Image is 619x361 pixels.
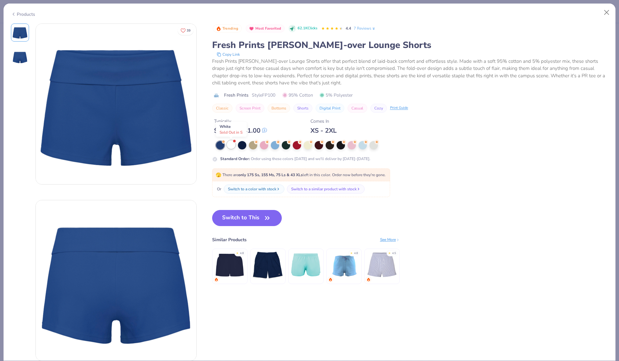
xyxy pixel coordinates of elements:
strong: only 175 Ss, 155 Ms, 75 Ls & 43 XLs [238,172,303,177]
img: Augusta Ladies' Wayfarer Shorts [290,250,321,280]
span: 62.1K Clicks [298,26,317,31]
div: Fresh Prints [PERSON_NAME]-over Lounge Shorts [212,39,608,51]
button: copy to clipboard [215,51,242,58]
button: Switch to This [212,210,282,226]
button: Like [178,26,193,35]
img: Fresh Prints Miami Heavyweight Shorts [214,250,245,280]
span: 4.4 [346,26,351,31]
div: $ 32.00 - $ 41.00 [214,127,267,135]
div: 4.8 [240,251,244,256]
button: Cozy [370,104,387,113]
img: Front [12,25,28,40]
div: ★ [236,251,239,254]
span: Sold Out in S [220,130,242,135]
a: 7 Reviews [354,25,376,31]
img: Champion Long Mesh Shorts With Pockets [252,250,283,280]
div: XS - 2XL [310,127,337,135]
img: Front [36,24,196,184]
div: ★ [350,251,353,254]
div: Comes In [310,118,337,125]
div: White [216,122,247,137]
span: Or [216,186,221,192]
div: 4.5 [392,251,396,256]
span: Most Favorited [255,27,281,30]
button: Close [601,6,613,19]
div: Fresh Prints [PERSON_NAME]-over Lounge Shorts offer that perfect blend of laid-back comfort and e... [212,58,608,87]
button: Switch to a similar product with stock [287,185,365,194]
div: ★ [388,251,391,254]
button: Switch to a color with stock [224,185,284,194]
div: Products [11,11,35,18]
div: Switch to a similar product with stock [291,186,357,192]
strong: Standard Order : [220,156,250,161]
div: 4.8 [354,251,358,256]
div: Typically [214,118,267,125]
img: brand logo [212,93,221,98]
button: Bottoms [268,104,290,113]
span: Style FP100 [252,92,275,99]
div: Print Guide [390,105,408,111]
span: Trending [222,27,238,30]
div: 4.4 Stars [321,24,343,34]
div: Order using these colors [DATE] and we'll deliver by [DATE]-[DATE]. [220,156,370,162]
div: Switch to a color with stock [228,186,276,192]
button: Badge Button [246,24,285,33]
img: trending.gif [214,278,218,281]
img: trending.gif [329,278,332,281]
button: Shorts [293,104,312,113]
img: Fresh Prints Poppy Striped Shorts [367,250,397,280]
span: 95% Cotton [282,92,313,99]
img: trending.gif [367,278,370,281]
div: See More [380,237,400,242]
img: Most Favorited sort [249,26,254,31]
button: Screen Print [236,104,264,113]
span: 5% Polyester [319,92,353,99]
span: Fresh Prints [224,92,249,99]
button: Badge Button [213,24,242,33]
img: Back [36,200,196,361]
span: 🫣 [216,172,221,178]
img: Trending sort [216,26,221,31]
span: There are left in this color. Order now before they're gone. [216,172,386,177]
button: Casual [348,104,367,113]
img: Back [12,49,28,65]
button: Digital Print [316,104,344,113]
div: Similar Products [212,236,247,243]
img: Fresh Prints Madison Shorts [329,250,359,280]
button: Classic [212,104,232,113]
span: 39 [187,29,191,32]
